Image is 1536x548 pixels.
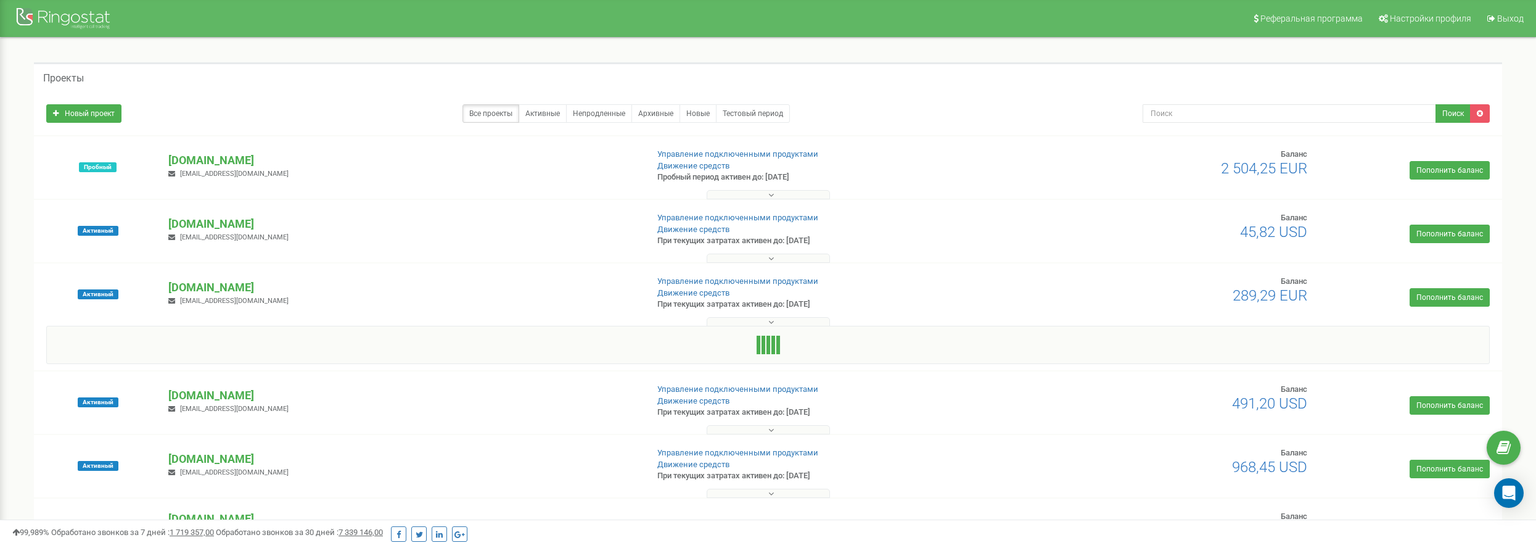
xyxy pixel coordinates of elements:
span: Баланс [1281,276,1307,286]
span: 2 504,25 EUR [1221,160,1307,177]
p: [DOMAIN_NAME] [168,388,637,404]
span: Пробный [79,162,117,172]
a: Пополнить баланс [1410,288,1490,307]
span: Обработано звонков за 7 дней : [51,528,214,537]
span: 491,20 USD [1232,395,1307,412]
span: Баланс [1281,149,1307,159]
a: Движение средств [657,460,729,469]
input: Поиск [1143,104,1436,123]
p: При текущих затратах активен до: [DATE] [657,299,1004,310]
a: Тестовый период [716,104,790,123]
span: [EMAIL_ADDRESS][DOMAIN_NAME] [180,297,289,305]
a: Управление подключенными продуктами [657,384,818,394]
a: Управление подключенными продуктами [657,213,818,222]
span: [EMAIL_ADDRESS][DOMAIN_NAME] [180,468,289,476]
span: Активный [78,397,118,407]
p: [DOMAIN_NAME] [168,152,637,168]
p: При текущих затратах активен до: [DATE] [657,407,1004,418]
span: Баланс [1281,384,1307,394]
span: [EMAIL_ADDRESS][DOMAIN_NAME] [180,233,289,241]
a: Управление подключенными продуктами [657,448,818,457]
a: Пополнить баланс [1410,161,1490,180]
a: Управление подключенными продуктами [657,149,818,159]
span: Баланс [1281,448,1307,457]
a: Пополнить баланс [1410,396,1490,415]
span: Обработано звонков за 30 дней : [216,528,383,537]
p: [DOMAIN_NAME] [168,216,637,232]
span: Реферальная программа [1260,14,1363,23]
span: Настройки профиля [1390,14,1471,23]
span: Баланс [1281,512,1307,521]
p: При текущих затратах активен до: [DATE] [657,470,1004,482]
span: Баланс [1281,213,1307,222]
a: Активные [519,104,567,123]
button: Поиск [1435,104,1471,123]
span: Активный [78,461,118,471]
span: Активный [78,289,118,299]
span: Активный [78,226,118,236]
a: Движение средств [657,161,729,170]
span: [EMAIL_ADDRESS][DOMAIN_NAME] [180,405,289,413]
u: 7 339 146,00 [339,528,383,537]
p: [DOMAIN_NAME] [168,511,637,527]
p: [DOMAIN_NAME] [168,451,637,467]
span: [EMAIL_ADDRESS][DOMAIN_NAME] [180,170,289,178]
a: Движение средств [657,225,729,234]
p: Пробный период активен до: [DATE] [657,172,1004,183]
h5: Проекты [43,73,84,84]
a: Все проекты [462,104,519,123]
a: Управление подключенными продуктами [657,276,818,286]
a: Непродленные [566,104,632,123]
p: При текущих затратах активен до: [DATE] [657,235,1004,247]
p: При текущих затратах активен до: [DATE] [657,519,1004,531]
a: Новый проект [46,104,121,123]
a: Движение средств [657,288,729,297]
a: Новые [680,104,717,123]
p: [DOMAIN_NAME] [168,280,637,296]
a: Архивные [631,104,680,123]
div: Open Intercom Messenger [1494,478,1524,508]
a: Пополнить баланс [1410,225,1490,243]
u: 1 719 357,00 [170,528,214,537]
span: 289,29 EUR [1233,287,1307,304]
span: 45,82 USD [1240,223,1307,241]
a: Пополнить баланс [1410,460,1490,478]
span: 99,989% [12,528,49,537]
span: 968,45 USD [1232,459,1307,476]
span: Выход [1497,14,1524,23]
a: Движение средств [657,396,729,405]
